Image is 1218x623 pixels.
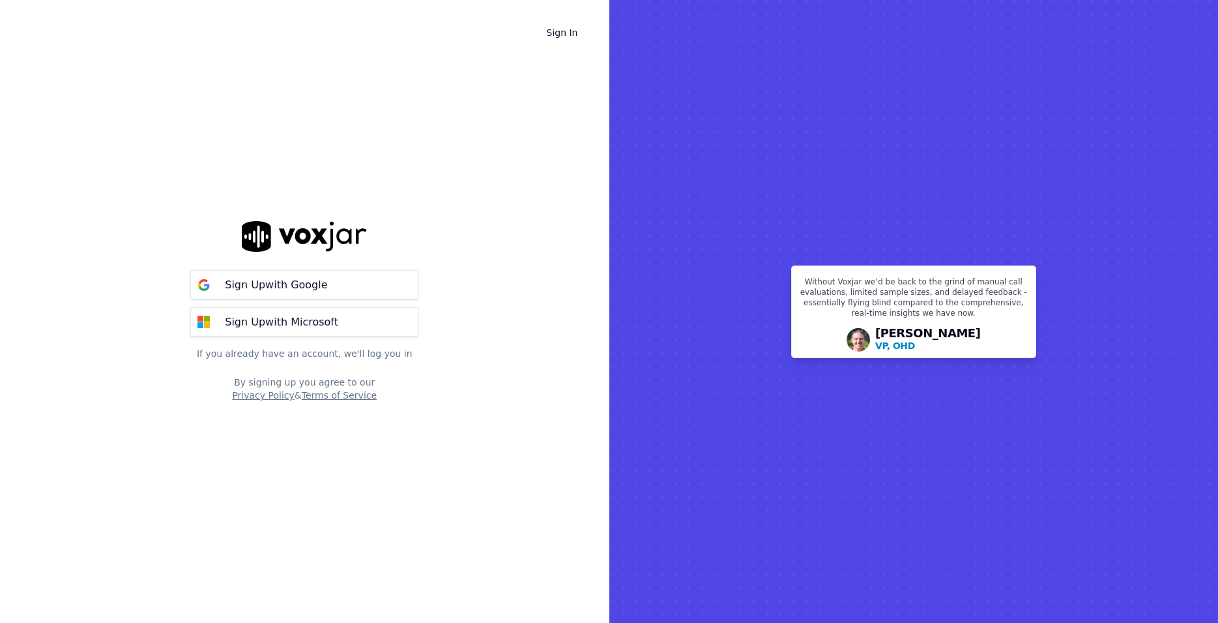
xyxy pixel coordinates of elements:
[242,221,367,252] img: logo
[232,389,294,402] button: Privacy Policy
[536,21,588,44] a: Sign In
[191,309,217,335] img: microsoft Sign Up button
[847,328,870,352] img: Avatar
[800,277,1028,324] p: Without Voxjar we’d be back to the grind of manual call evaluations, limited sample sizes, and de...
[190,270,418,299] button: Sign Upwith Google
[225,314,338,330] p: Sign Up with Microsoft
[225,277,327,293] p: Sign Up with Google
[190,307,418,337] button: Sign Upwith Microsoft
[875,339,915,352] p: VP, OHD
[190,376,418,402] div: By signing up you agree to our &
[302,389,377,402] button: Terms of Service
[191,272,217,298] img: google Sign Up button
[875,327,981,352] div: [PERSON_NAME]
[190,347,418,360] p: If you already have an account, we'll log you in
